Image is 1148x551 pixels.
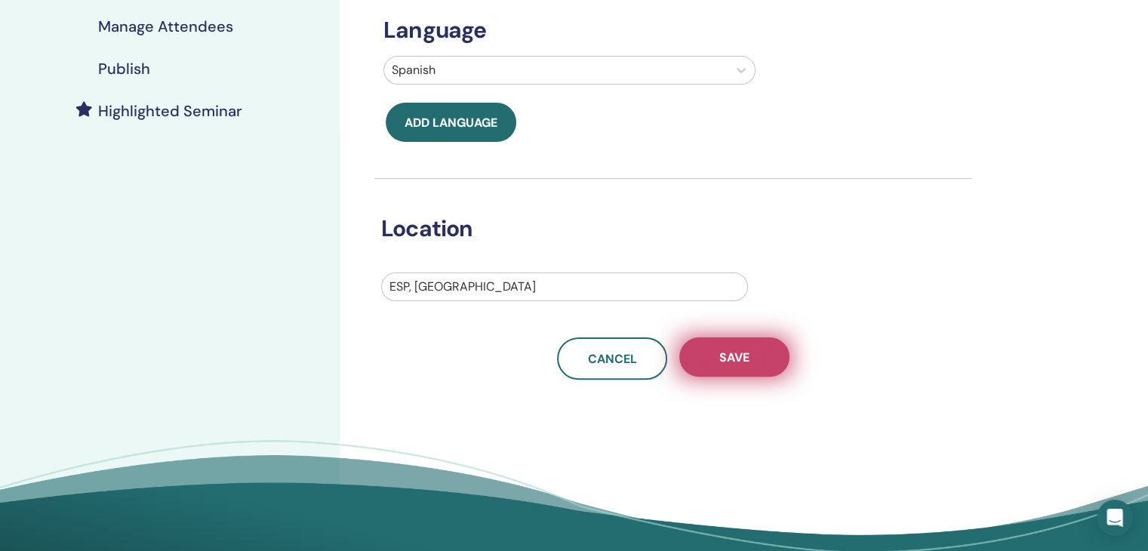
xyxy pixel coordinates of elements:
h3: Location [372,215,952,242]
a: Cancel [557,337,667,380]
div: Open Intercom Messenger [1097,500,1133,536]
h3: Language [374,17,972,44]
h4: Manage Attendees [98,17,233,35]
button: Save [679,337,789,377]
h4: Publish [98,60,150,78]
button: Add language [386,103,516,142]
span: Save [719,349,749,365]
span: Cancel [588,351,637,367]
span: Add language [405,115,497,131]
h4: Highlighted Seminar [98,102,242,120]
